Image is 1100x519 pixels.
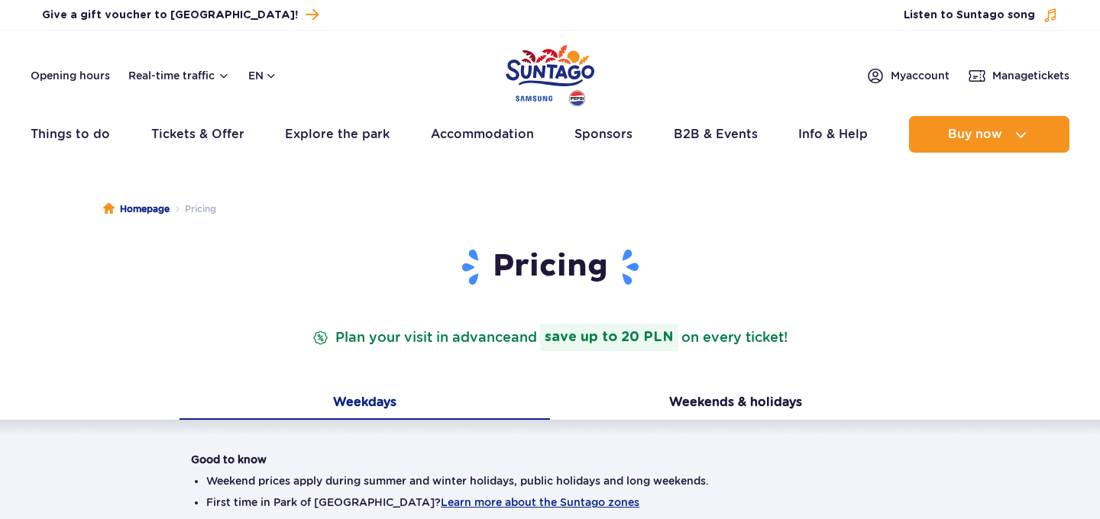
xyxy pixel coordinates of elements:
span: Manage tickets [992,68,1069,83]
a: Managetickets [968,66,1069,85]
a: B2B & Events [674,116,758,153]
a: Myaccount [866,66,950,85]
button: en [248,68,277,83]
a: Give a gift voucher to [GEOGRAPHIC_DATA]! [42,5,319,25]
strong: save up to 20 PLN [540,324,678,351]
a: Tickets & Offer [151,116,244,153]
li: First time in Park of [GEOGRAPHIC_DATA]? [206,495,894,510]
a: Info & Help [798,116,868,153]
a: Things to do [31,116,110,153]
a: Accommodation [431,116,534,153]
a: Opening hours [31,68,110,83]
h1: Pricing [191,247,909,287]
p: Plan your visit in advance on every ticket! [309,324,791,351]
li: Weekend prices apply during summer and winter holidays, public holidays and long weekends. [206,473,894,488]
a: Explore the park [285,116,390,153]
span: My account [891,68,950,83]
button: Weekends & holidays [550,388,920,420]
span: Give a gift voucher to [GEOGRAPHIC_DATA]! [42,8,298,23]
strong: Good to know [191,453,267,466]
a: Park of Poland [506,38,594,108]
button: Listen to Suntago song [904,8,1058,23]
a: Homepage [103,201,170,217]
button: Weekdays [180,388,550,420]
li: Pricing [170,201,216,217]
span: Buy now [948,127,1002,141]
button: Buy now [909,116,1069,153]
button: Real-time traffic [128,69,230,82]
span: Listen to Suntago song [904,8,1035,23]
a: Sponsors [574,116,632,153]
button: Learn more about the Suntago zones [441,496,639,508]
